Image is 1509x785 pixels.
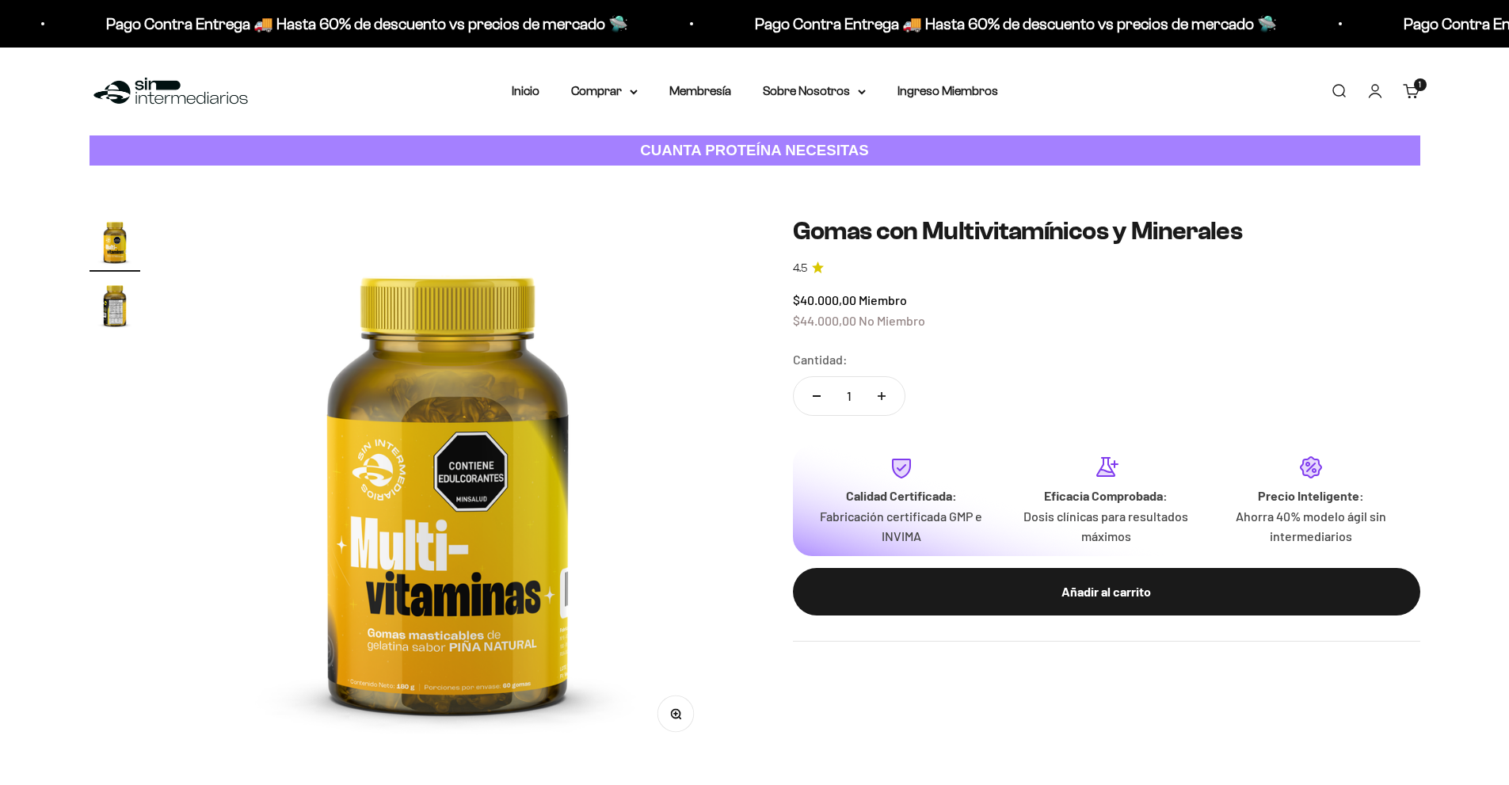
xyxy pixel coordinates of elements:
[793,568,1420,615] button: Añadir al carrito
[812,506,992,547] p: Fabricación certificada GMP e INVIMA
[859,292,907,307] span: Miembro
[897,84,998,97] a: Ingreso Miembros
[859,377,905,415] button: Aumentar cantidad
[859,313,925,328] span: No Miembro
[1016,506,1196,547] p: Dosis clínicas para resultados máximos
[793,292,856,307] span: $40.000,00
[793,216,1420,246] h1: Gomas con Multivitamínicos y Minerales
[640,142,869,158] strong: CUANTA PROTEÍNA NECESITAS
[846,488,957,503] strong: Calidad Certificada:
[794,377,840,415] button: Reducir cantidad
[512,84,539,97] a: Inicio
[793,349,848,370] label: Cantidad:
[669,84,731,97] a: Membresía
[571,81,638,101] summary: Comprar
[793,313,856,328] span: $44.000,00
[621,11,1143,36] p: Pago Contra Entrega 🚚 Hasta 60% de descuento vs precios de mercado 🛸
[793,260,807,277] span: 4.5
[90,280,140,330] img: Gomas con Multivitamínicos y Minerales
[1221,506,1401,547] p: Ahorra 40% modelo ágil sin intermediarios
[825,581,1389,602] div: Añadir al carrito
[178,216,717,755] img: Gomas con Multivitamínicos y Minerales
[90,216,140,267] img: Gomas con Multivitamínicos y Minerales
[1044,488,1168,503] strong: Eficacia Comprobada:
[763,81,866,101] summary: Sobre Nosotros
[1258,488,1364,503] strong: Precio Inteligente:
[90,216,140,272] button: Ir al artículo 1
[793,260,1420,277] a: 4.54.5 de 5.0 estrellas
[1419,81,1421,89] span: 1
[90,280,140,335] button: Ir al artículo 2
[90,135,1420,166] a: CUANTA PROTEÍNA NECESITAS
